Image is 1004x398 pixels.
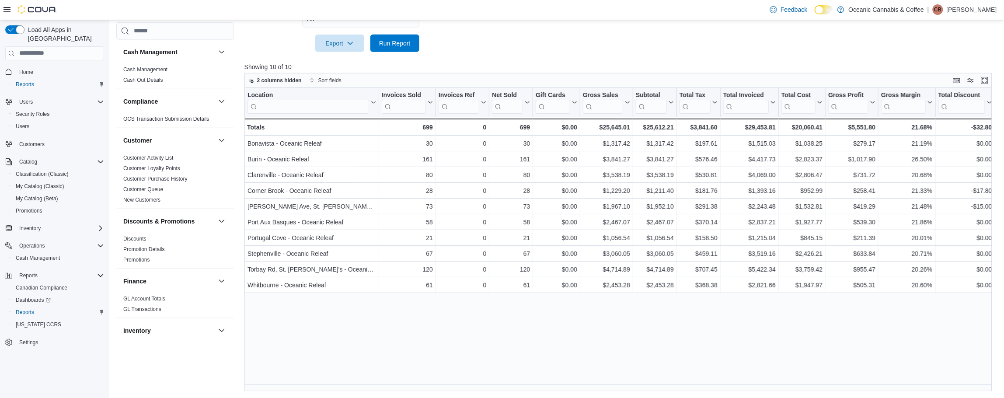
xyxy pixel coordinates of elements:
button: Keyboard shortcuts [952,75,962,86]
div: Gross Margin [881,91,925,99]
span: Users [19,98,33,105]
span: Users [16,97,104,107]
a: Customer Loyalty Points [123,165,180,171]
button: Reports [9,78,108,91]
div: $0.00 [536,185,577,196]
div: $370.14 [680,217,718,227]
div: Corner Brook - Oceanic Releaf [248,185,376,196]
div: $25,645.01 [583,122,630,133]
div: 21 [492,233,530,243]
div: Gross Sales [583,91,623,99]
button: Operations [16,241,49,251]
span: Classification (Classic) [12,169,104,179]
span: My Catalog (Beta) [12,193,104,204]
div: $4,069.00 [723,170,776,180]
a: Customers [16,139,48,150]
button: Compliance [123,97,215,105]
span: OCS Transaction Submission Details [123,115,209,122]
div: $3,841.27 [583,154,630,164]
a: Dashboards [9,294,108,306]
div: $845.15 [781,233,823,243]
div: Subtotal [636,91,667,99]
div: $539.30 [828,217,875,227]
button: Compliance [216,96,227,106]
button: Users [2,96,108,108]
span: Customer Purchase History [123,175,188,182]
button: Invoices Sold [381,91,432,113]
span: Security Roles [16,111,49,118]
span: Reports [16,309,34,316]
div: 28 [492,185,530,196]
div: $181.76 [680,185,718,196]
a: Dashboards [12,295,54,305]
a: [US_STATE] CCRS [12,319,65,330]
div: 21.68% [881,122,932,133]
div: $1,317.42 [636,138,674,149]
div: 67 [381,248,432,259]
div: 699 [492,122,530,133]
div: Cristine Bartolome [933,4,943,15]
button: Gross Margin [881,91,932,113]
button: Classification (Classic) [9,168,108,180]
div: 20.01% [881,233,932,243]
div: $0.00 [536,122,577,133]
span: Canadian Compliance [16,284,67,291]
button: Cash Management [123,47,215,56]
a: Cash Out Details [123,77,163,83]
button: Cash Management [9,252,108,264]
div: Invoices Ref [439,91,479,99]
div: 30 [492,138,530,149]
a: Promotions [12,206,46,216]
span: Inventory [19,225,41,232]
div: $731.72 [828,170,875,180]
span: Sort fields [318,77,342,84]
div: Bonavista - Oceanic Releaf [248,138,376,149]
div: $1,038.25 [781,138,823,149]
button: Inventory [16,223,44,234]
a: My Catalog (Beta) [12,193,62,204]
span: Reports [19,272,38,279]
div: $1,215.04 [723,233,776,243]
span: Promotions [12,206,104,216]
span: Canadian Compliance [12,283,104,293]
span: Dashboards [16,297,51,304]
button: My Catalog (Classic) [9,180,108,192]
div: 73 [492,201,530,212]
div: Net Sold [492,91,523,113]
div: $0.00 [938,233,992,243]
span: My Catalog (Classic) [16,183,64,190]
button: Settings [2,336,108,349]
div: 21.86% [881,217,932,227]
div: $20,060.41 [781,122,823,133]
button: Finance [216,276,227,286]
div: 0 [439,122,486,133]
button: Enter fullscreen [980,75,990,86]
a: Reports [12,79,38,90]
div: 58 [381,217,432,227]
h3: Compliance [123,97,158,105]
h3: Cash Management [123,47,178,56]
span: Home [16,66,104,77]
div: $1,317.42 [583,138,630,149]
button: Customers [2,138,108,150]
div: 0 [439,248,486,259]
span: Customer Queue [123,185,163,192]
div: Gross Margin [881,91,925,113]
span: Home [19,69,33,76]
div: Location [248,91,369,113]
div: $0.00 [938,138,992,149]
h3: Customer [123,136,152,144]
button: Reports [2,269,108,282]
div: Invoices Sold [381,91,425,113]
div: $1,515.03 [723,138,776,149]
nav: Complex example [5,62,104,372]
span: Washington CCRS [12,319,104,330]
div: $25,612.21 [636,122,674,133]
div: Total Discount [938,91,985,113]
span: Users [12,121,104,132]
div: $1,393.16 [723,185,776,196]
a: My Catalog (Classic) [12,181,68,192]
button: Canadian Compliance [9,282,108,294]
span: Settings [19,339,38,346]
a: New Customers [123,196,160,202]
